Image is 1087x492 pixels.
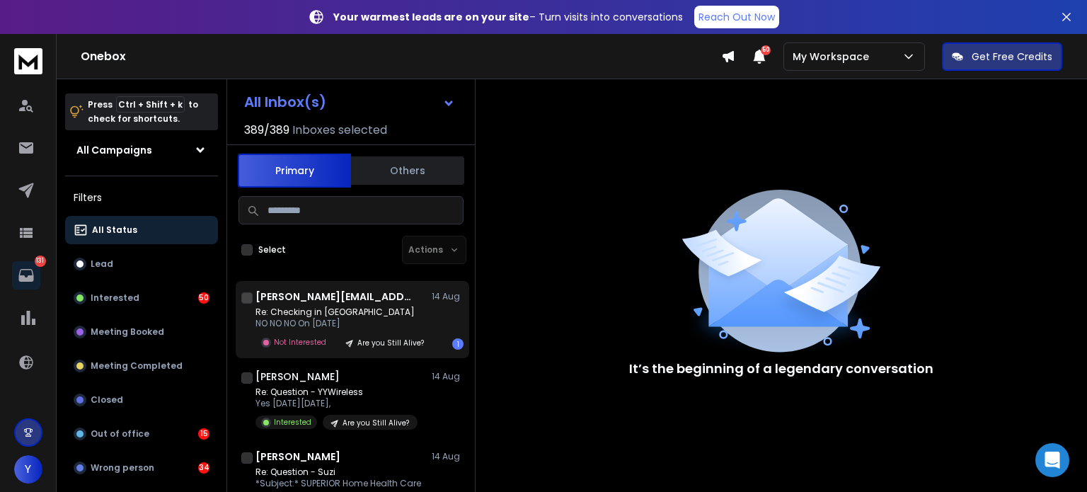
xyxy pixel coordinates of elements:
button: Y [14,455,42,484]
p: Lead [91,258,113,270]
button: All Status [65,216,218,244]
p: Interested [91,292,139,304]
p: Re: Question - Suzi [255,467,425,478]
h1: Onebox [81,48,721,65]
p: It’s the beginning of a legendary conversation [629,359,933,379]
button: Primary [238,154,351,188]
button: Meeting Booked [65,318,218,346]
p: – Turn visits into conversations [333,10,683,24]
button: All Inbox(s) [233,88,466,116]
h1: [PERSON_NAME] [255,450,340,464]
button: Out of office15 [65,420,218,448]
h3: Inboxes selected [292,122,387,139]
span: Ctrl + Shift + k [116,96,185,113]
a: Reach Out Now [694,6,779,28]
div: 34 [198,462,209,474]
h1: [PERSON_NAME][EMAIL_ADDRESS][PERSON_NAME][DOMAIN_NAME] [255,290,411,304]
p: *Subject:* SUPERIOR Home Health Care [255,478,425,489]
h1: [PERSON_NAME] [255,370,340,384]
a: 131 [12,261,40,290]
p: Interested [274,417,311,428]
div: 1 [452,338,464,350]
p: 14 Aug [432,451,464,462]
p: Re: Question - YYWireless [255,387,418,398]
h1: All Inbox(s) [244,95,326,109]
button: Lead [65,250,218,278]
p: Reach Out Now [698,10,775,24]
button: All Campaigns [65,136,218,164]
button: Others [351,155,464,186]
div: 50 [198,292,209,304]
h1: All Campaigns [76,143,152,157]
p: Meeting Booked [91,326,164,338]
strong: Your warmest leads are on your site [333,10,529,24]
p: My Workspace [793,50,875,64]
p: Wrong person [91,462,154,474]
img: logo [14,48,42,74]
button: Wrong person34 [65,454,218,482]
p: 14 Aug [432,291,464,302]
p: 131 [35,256,46,267]
p: Out of office [91,428,149,440]
button: Meeting Completed [65,352,218,380]
span: 389 / 389 [244,122,289,139]
p: All Status [92,224,137,236]
p: Not Interested [274,337,326,348]
p: 14 Aug [432,371,464,382]
h3: Filters [65,188,218,207]
p: NO NO NO On [DATE] [255,318,425,329]
p: Are you Still Alive? [357,338,424,348]
p: Get Free Credits [972,50,1052,64]
p: Re: Checking in [GEOGRAPHIC_DATA] [255,307,425,318]
p: Yes [DATE][DATE], [255,398,418,409]
div: 15 [198,428,209,440]
label: Select [258,244,286,256]
p: Press to check for shortcuts. [88,98,198,126]
p: Are you Still Alive? [343,418,409,428]
span: 50 [761,45,771,55]
button: Get Free Credits [942,42,1062,71]
p: Meeting Completed [91,360,183,372]
p: Closed [91,394,123,406]
div: Open Intercom Messenger [1035,443,1069,477]
button: Closed [65,386,218,414]
button: Interested50 [65,284,218,312]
